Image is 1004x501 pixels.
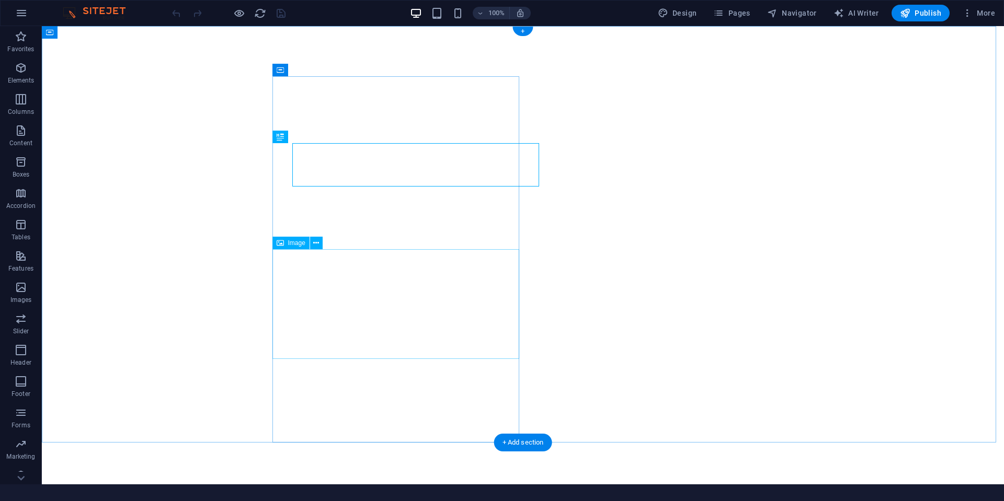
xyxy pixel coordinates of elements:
button: Navigator [763,5,821,21]
img: Editor Logo [60,7,139,19]
button: 100% [473,7,510,19]
span: Image [288,240,305,246]
h6: 100% [488,7,505,19]
p: Footer [12,390,30,398]
p: Images [10,296,32,304]
div: Design (Ctrl+Alt+Y) [654,5,701,21]
div: + [512,27,533,36]
button: Design [654,5,701,21]
p: Tables [12,233,30,241]
span: Navigator [767,8,817,18]
i: On resize automatically adjust zoom level to fit chosen device. [516,8,525,18]
span: More [962,8,995,18]
button: Publish [892,5,950,21]
button: AI Writer [829,5,883,21]
p: Slider [13,327,29,335]
i: Reload page [254,7,266,19]
p: Features [8,264,33,273]
p: Boxes [13,170,30,179]
p: Marketing [6,452,35,461]
p: Content [9,139,32,147]
p: Accordion [6,202,36,210]
button: reload [254,7,266,19]
span: AI Writer [834,8,879,18]
span: Pages [713,8,750,18]
p: Elements [8,76,35,85]
span: Design [658,8,697,18]
p: Forms [12,421,30,429]
button: More [958,5,999,21]
button: Pages [709,5,754,21]
button: Click here to leave preview mode and continue editing [233,7,245,19]
p: Columns [8,108,34,116]
span: Publish [900,8,941,18]
p: Favorites [7,45,34,53]
div: + Add section [494,434,552,451]
p: Header [10,358,31,367]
